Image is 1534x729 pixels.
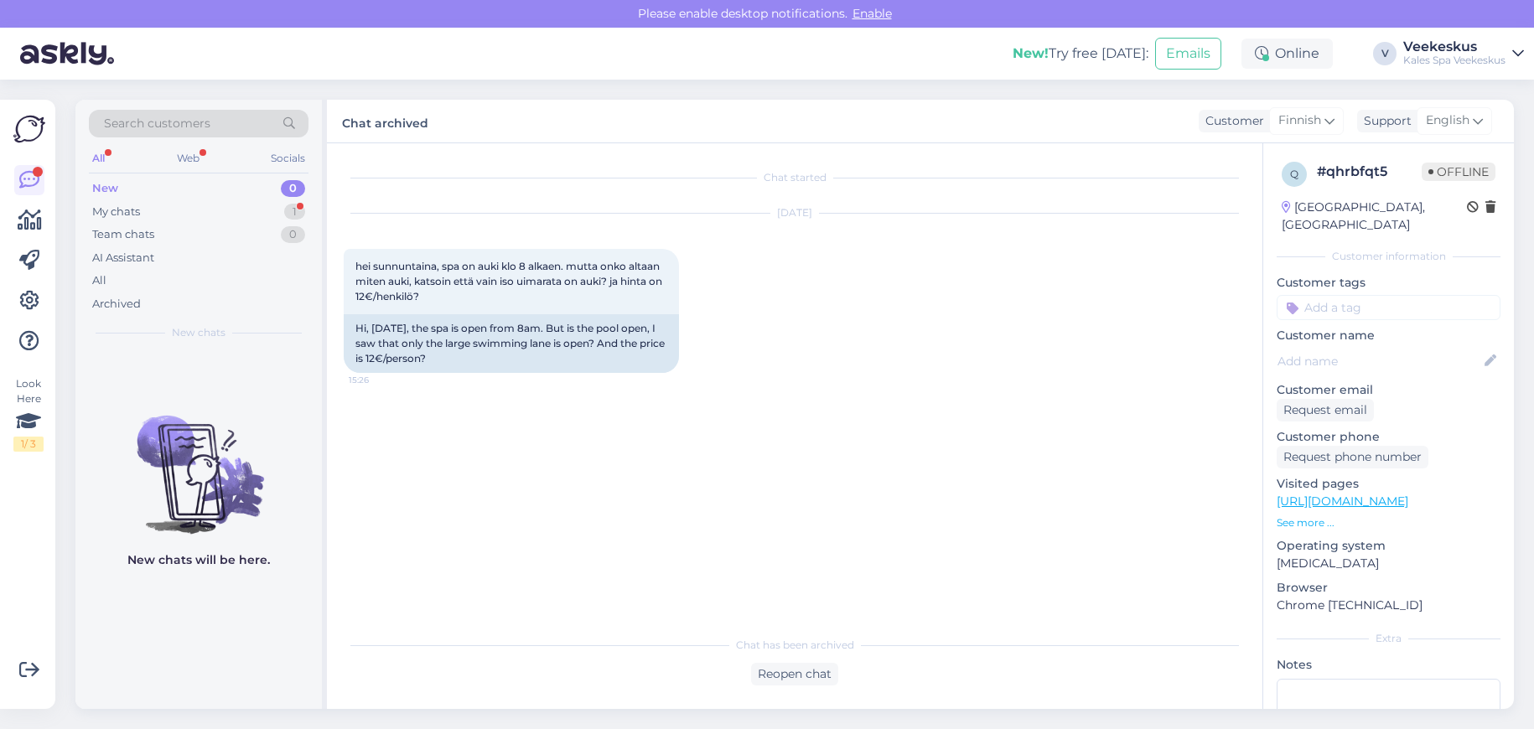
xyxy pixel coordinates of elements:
[284,204,305,220] div: 1
[1277,352,1481,370] input: Add name
[1155,38,1221,70] button: Emails
[92,204,140,220] div: My chats
[13,376,44,452] div: Look Here
[1277,249,1500,264] div: Customer information
[267,147,308,169] div: Socials
[89,147,108,169] div: All
[1277,428,1500,446] p: Customer phone
[736,638,854,653] span: Chat has been archived
[104,115,210,132] span: Search customers
[92,296,141,313] div: Archived
[1277,656,1500,674] p: Notes
[1277,446,1428,468] div: Request phone number
[1278,111,1321,130] span: Finnish
[355,260,665,302] span: hei sunnuntaina, spa on auki klo 8 alkaen. mutta onko altaan miten auki, katsoin että vain iso ui...
[1357,112,1412,130] div: Support
[1199,112,1264,130] div: Customer
[1422,163,1495,181] span: Offline
[1282,199,1467,234] div: [GEOGRAPHIC_DATA], [GEOGRAPHIC_DATA]
[342,110,428,132] label: Chat archived
[1277,579,1500,597] p: Browser
[1373,42,1397,65] div: V
[13,437,44,452] div: 1 / 3
[1277,327,1500,344] p: Customer name
[1241,39,1333,69] div: Online
[1277,399,1374,421] div: Request email
[344,314,679,373] div: Hi, [DATE], the spa is open from 8am. But is the pool open, I saw that only the large swimming la...
[92,180,118,197] div: New
[1403,40,1524,67] a: VeekeskusKales Spa Veekeskus
[1277,475,1500,493] p: Visited pages
[1013,44,1148,64] div: Try free [DATE]:
[1403,54,1505,67] div: Kales Spa Veekeskus
[344,205,1246,220] div: [DATE]
[1013,45,1049,61] b: New!
[344,170,1246,185] div: Chat started
[1277,597,1500,614] p: Chrome [TECHNICAL_ID]
[92,226,154,243] div: Team chats
[1277,537,1500,555] p: Operating system
[1277,631,1500,646] div: Extra
[172,325,225,340] span: New chats
[847,6,897,21] span: Enable
[1290,168,1298,180] span: q
[92,272,106,289] div: All
[1403,40,1505,54] div: Veekeskus
[1277,381,1500,399] p: Customer email
[1426,111,1469,130] span: English
[92,250,154,266] div: AI Assistant
[349,374,412,386] span: 15:26
[127,551,270,569] p: New chats will be here.
[1277,295,1500,320] input: Add a tag
[281,180,305,197] div: 0
[1277,274,1500,292] p: Customer tags
[1277,494,1408,509] a: [URL][DOMAIN_NAME]
[1277,555,1500,572] p: [MEDICAL_DATA]
[1277,515,1500,530] p: See more ...
[751,663,838,685] div: Reopen chat
[174,147,203,169] div: Web
[281,226,305,243] div: 0
[13,113,45,145] img: Askly Logo
[1317,162,1422,182] div: # qhrbfqt5
[75,385,322,536] img: No chats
